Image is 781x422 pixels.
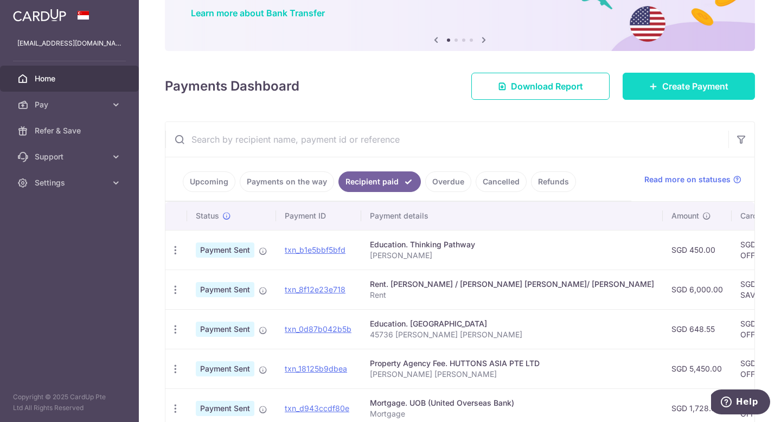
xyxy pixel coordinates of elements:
div: Education. [GEOGRAPHIC_DATA] [370,318,654,329]
a: txn_d943ccdf80e [285,404,349,413]
a: txn_18125b9dbea [285,364,347,373]
a: Refunds [531,171,576,192]
span: Payment Sent [196,282,254,297]
p: 45736 [PERSON_NAME] [PERSON_NAME] [370,329,654,340]
a: Payments on the way [240,171,334,192]
span: Home [35,73,106,84]
img: CardUp [13,9,66,22]
a: Recipient paid [338,171,421,192]
a: Overdue [425,171,471,192]
input: Search by recipient name, payment id or reference [165,122,728,157]
h4: Payments Dashboard [165,76,299,96]
p: Rent [370,290,654,300]
a: Read more on statuses [644,174,741,185]
span: Payment Sent [196,361,254,376]
a: Download Report [471,73,610,100]
div: Property Agency Fee. HUTTONS ASIA PTE LTD [370,358,654,369]
span: Read more on statuses [644,174,731,185]
p: [PERSON_NAME] [370,250,654,261]
span: Download Report [511,80,583,93]
span: Settings [35,177,106,188]
iframe: Opens a widget where you can find more information [711,389,770,417]
span: Refer & Save [35,125,106,136]
a: Learn more about Bank Transfer [191,8,325,18]
p: Mortgage [370,408,654,419]
a: txn_8f12e23e718 [285,285,345,294]
td: SGD 450.00 [663,230,732,270]
span: Payment Sent [196,242,254,258]
a: txn_b1e5bbf5bfd [285,245,345,254]
div: Mortgage. UOB (United Overseas Bank) [370,398,654,408]
span: Support [35,151,106,162]
a: Upcoming [183,171,235,192]
p: [PERSON_NAME] [PERSON_NAME] [370,369,654,380]
span: Payment Sent [196,401,254,416]
div: Education. Thinking Pathway [370,239,654,250]
td: SGD 648.55 [663,309,732,349]
th: Payment details [361,202,663,230]
span: Payment Sent [196,322,254,337]
div: Rent. [PERSON_NAME] / [PERSON_NAME] [PERSON_NAME]/ [PERSON_NAME] [370,279,654,290]
td: SGD 6,000.00 [663,270,732,309]
a: txn_0d87b042b5b [285,324,351,334]
span: Pay [35,99,106,110]
span: Status [196,210,219,221]
a: Cancelled [476,171,527,192]
span: Amount [671,210,699,221]
th: Payment ID [276,202,361,230]
span: Create Payment [662,80,728,93]
td: SGD 5,450.00 [663,349,732,388]
a: Create Payment [623,73,755,100]
p: [EMAIL_ADDRESS][DOMAIN_NAME] [17,38,121,49]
